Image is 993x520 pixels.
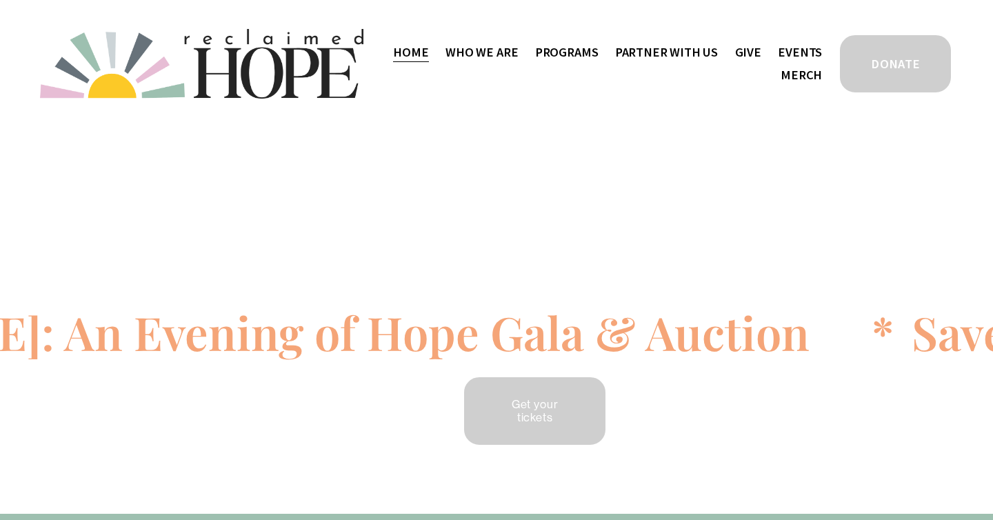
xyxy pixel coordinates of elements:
a: folder dropdown [535,41,599,63]
a: folder dropdown [445,41,518,63]
span: Who We Are [445,42,518,63]
a: folder dropdown [615,41,718,63]
a: Events [778,41,822,63]
a: Give [735,41,761,63]
a: Home [393,41,428,63]
img: Reclaimed Hope Initiative [40,29,363,99]
span: Partner With Us [615,42,718,63]
a: Merch [781,63,822,86]
a: Get your tickets [462,375,608,447]
span: Programs [535,42,599,63]
a: DONATE [838,33,953,94]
